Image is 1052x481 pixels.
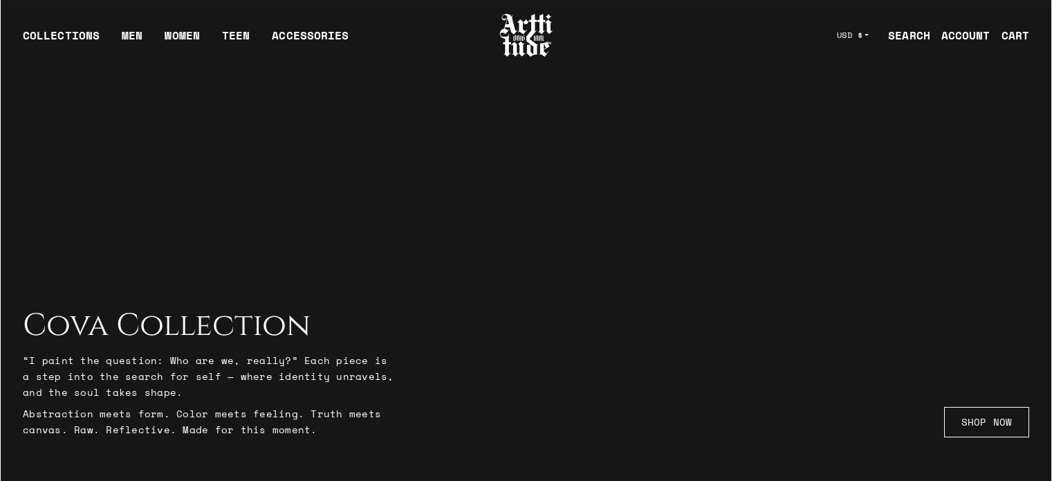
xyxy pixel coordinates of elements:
div: ACCESSORIES [272,27,349,55]
ul: Main navigation [12,27,360,55]
a: MEN [122,27,142,55]
div: CART [1002,27,1029,44]
a: Open cart [990,21,1029,49]
a: WOMEN [165,27,200,55]
img: Arttitude [499,12,554,59]
p: Abstraction meets form. Color meets feeling. Truth meets canvas. Raw. Reflective. Made for this m... [23,406,396,437]
a: TEEN [222,27,250,55]
a: SHOP NOW [944,407,1029,437]
div: COLLECTIONS [23,27,100,55]
button: USD $ [829,20,878,51]
a: SEARCH [877,21,930,49]
h2: Cova Collection [23,308,396,344]
p: “I paint the question: Who are we, really?” Each piece is a step into the search for self — where... [23,352,396,400]
span: USD $ [837,30,863,41]
a: ACCOUNT [930,21,990,49]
